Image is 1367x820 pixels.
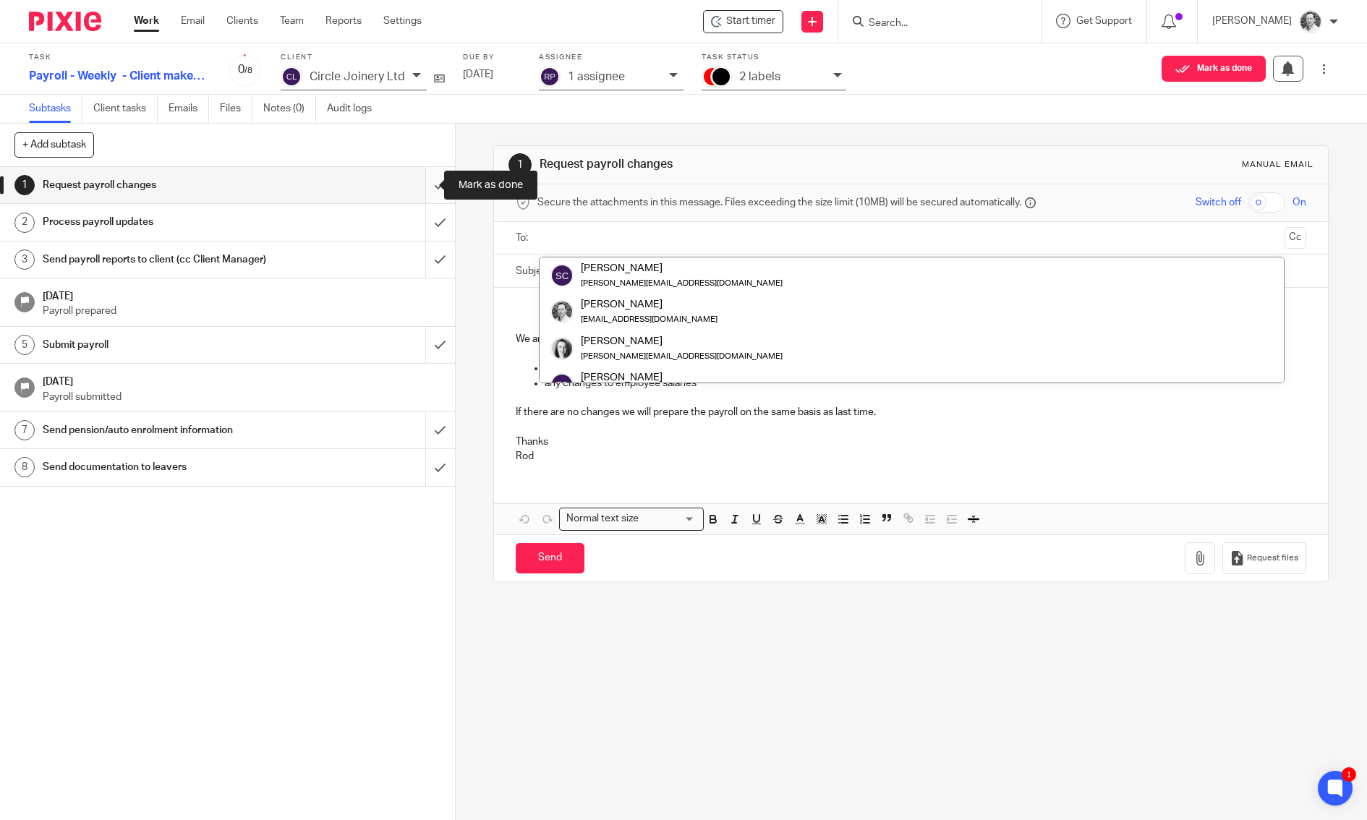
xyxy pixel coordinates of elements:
a: Notes (0) [263,95,316,123]
label: To: [516,231,532,245]
p: If there are no changes we will prepare the payroll on the same basis as last time. [516,405,1306,419]
a: Team [280,14,304,28]
a: Reports [325,14,362,28]
div: 2 [14,213,35,233]
p: Rod [516,449,1306,464]
img: Pixie [29,12,101,31]
div: Manual email [1242,159,1313,171]
div: [PERSON_NAME] [581,333,783,348]
a: Settings [383,14,422,28]
a: Client tasks [93,95,158,123]
a: Emails [169,95,209,123]
label: Client [281,53,445,62]
label: Task status [702,53,846,62]
img: Rod%202%20Small.jpg [1299,10,1322,33]
div: 5 [14,335,35,355]
div: 1 [508,153,532,176]
div: 0 [228,61,263,78]
p: We are getting ready to process payroll, can you let us know of any changes that we should be awa... [516,332,1306,346]
label: Assignee [539,53,683,62]
h1: Send documentation to leavers [43,456,289,478]
div: 1 [1342,767,1356,782]
small: [PERSON_NAME][EMAIL_ADDRESS][DOMAIN_NAME] [581,352,783,360]
span: Start timer [726,14,775,29]
div: Circle Joinery Ltd - Payroll - Weekly - Client makes payments [703,10,783,33]
h1: Send pension/auto enrolment information [43,419,289,441]
a: Audit logs [327,95,383,123]
p: 1 assignee [568,70,625,83]
img: T1JH8BBNX-UMG48CW64-d2649b4fbe26-512.png [550,337,574,360]
a: Email [181,14,205,28]
img: Rod%202%20Small.jpg [550,300,574,323]
h1: Send payroll reports to client (cc Client Manager) [43,249,289,270]
a: Clients [226,14,258,28]
span: Secure the attachments in this message. Files exceeding the size limit (10MB) will be secured aut... [537,195,1021,210]
span: Get Support [1076,16,1132,26]
label: Due by [463,53,521,62]
a: Subtasks [29,95,82,123]
h1: Process payroll updates [43,211,289,233]
p: Payroll submitted [43,390,440,404]
p: 2 labels [739,70,780,83]
span: [DATE] [463,69,493,80]
input: Send [516,543,584,574]
img: svg%3E [539,66,561,87]
span: Request files [1247,552,1298,564]
div: [PERSON_NAME] [581,370,717,385]
h1: Submit payroll [43,334,289,356]
div: Search for option [559,508,704,530]
small: [PERSON_NAME][EMAIL_ADDRESS][DOMAIN_NAME] [581,279,783,287]
div: 8 [14,457,35,477]
p: Thanks [516,435,1306,449]
h1: [DATE] [43,371,440,389]
button: Request files [1222,542,1306,575]
small: [EMAIL_ADDRESS][DOMAIN_NAME] [581,315,717,323]
input: Search for option [643,511,695,526]
input: Search [867,17,997,30]
div: 1 [14,175,35,195]
span: Mark as done [1197,64,1252,74]
img: svg%3E [281,66,302,87]
button: Mark as done [1162,56,1266,82]
h1: Request payroll changes [540,157,942,172]
a: Work [134,14,159,28]
p: [PERSON_NAME] [1212,14,1292,28]
h1: [DATE] [43,286,440,304]
small: /8 [244,67,252,74]
a: Files [220,95,252,123]
div: [PERSON_NAME] [581,261,783,276]
h1: Request payroll changes [43,174,289,196]
div: 7 [14,420,35,440]
button: Cc [1285,227,1306,249]
label: Subject: [516,264,553,278]
p: Circle Joinery Ltd [310,70,405,83]
div: [PERSON_NAME] [581,297,717,312]
button: + Add subtask [14,132,94,157]
label: Task [29,53,210,62]
img: svg%3E [550,264,574,287]
span: Normal text size [563,511,642,526]
img: svg%3E [550,373,574,396]
span: Switch off [1196,195,1241,210]
div: 3 [14,249,35,270]
span: On [1293,195,1306,210]
p: Payroll prepared [43,304,440,318]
